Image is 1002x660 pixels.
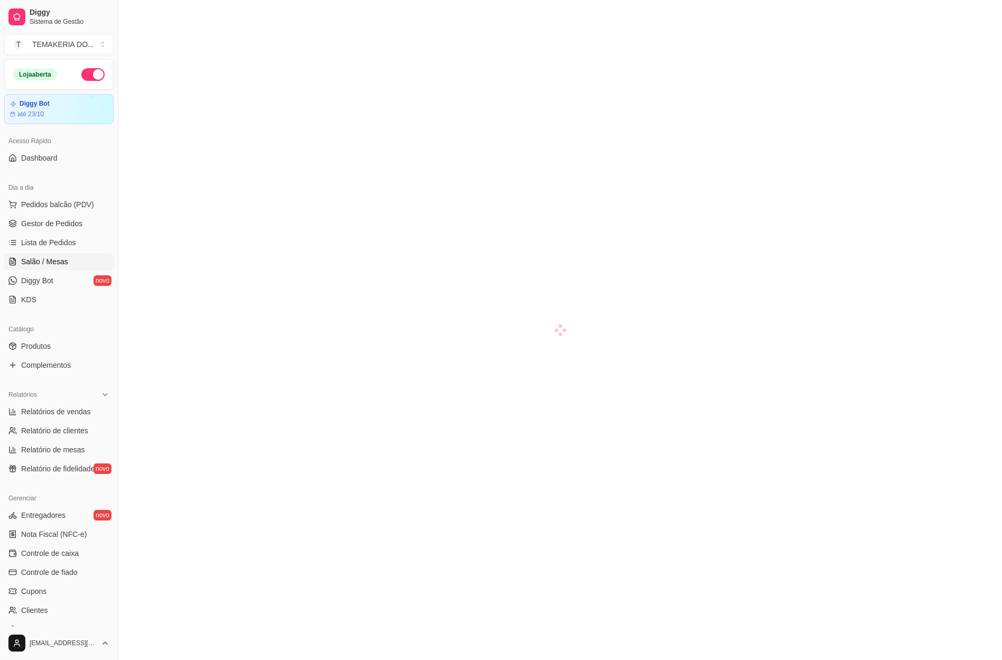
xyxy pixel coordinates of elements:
span: Relatório de clientes [21,425,88,436]
a: Diggy Botnovo [4,272,114,289]
a: Relatório de clientes [4,422,114,439]
a: Controle de fiado [4,564,114,581]
span: Relatório de fidelidade [21,463,95,474]
a: Relatórios de vendas [4,403,114,420]
div: Acesso Rápido [4,133,114,150]
a: Produtos [4,338,114,355]
div: Catálogo [4,321,114,338]
span: Relatório de mesas [21,444,85,455]
button: Select a team [4,34,114,55]
span: KDS [21,294,36,305]
a: DiggySistema de Gestão [4,4,114,30]
span: Controle de caixa [21,548,79,559]
span: Nota Fiscal (NFC-e) [21,529,87,540]
span: Gestor de Pedidos [21,218,82,229]
span: Relatórios [8,391,37,399]
a: Cupons [4,583,114,600]
a: Relatório de mesas [4,441,114,458]
span: Diggy [30,8,109,17]
a: Lista de Pedidos [4,234,114,251]
span: T [13,39,24,50]
article: até 23/10 [17,110,44,118]
a: KDS [4,291,114,308]
a: Clientes [4,602,114,619]
div: Gerenciar [4,490,114,507]
a: Nota Fiscal (NFC-e) [4,526,114,543]
span: Pedidos balcão (PDV) [21,199,94,210]
a: Salão / Mesas [4,253,114,270]
span: Controle de fiado [21,567,78,578]
a: Relatório de fidelidadenovo [4,460,114,477]
span: Complementos [21,360,71,370]
a: Controle de caixa [4,545,114,562]
span: Lista de Pedidos [21,237,76,248]
div: Dia a dia [4,179,114,196]
span: Cupons [21,586,46,597]
a: Dashboard [4,150,114,166]
span: [EMAIL_ADDRESS][DOMAIN_NAME] [30,639,97,647]
div: TEMAKERIA DO ... [32,39,94,50]
article: Diggy Bot [20,100,50,108]
a: Estoque [4,621,114,638]
div: Loja aberta [13,69,57,80]
span: Estoque [21,624,48,635]
span: Sistema de Gestão [30,17,109,26]
a: Diggy Botaté 23/10 [4,94,114,124]
button: Alterar Status [81,68,105,81]
a: Complementos [4,357,114,374]
span: Produtos [21,341,51,351]
span: Salão / Mesas [21,256,68,267]
span: Relatórios de vendas [21,406,91,417]
button: [EMAIL_ADDRESS][DOMAIN_NAME] [4,630,114,656]
span: Entregadores [21,510,65,520]
a: Gestor de Pedidos [4,215,114,232]
a: Entregadoresnovo [4,507,114,524]
span: Clientes [21,605,48,616]
span: Diggy Bot [21,275,53,286]
button: Pedidos balcão (PDV) [4,196,114,213]
span: Dashboard [21,153,58,163]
